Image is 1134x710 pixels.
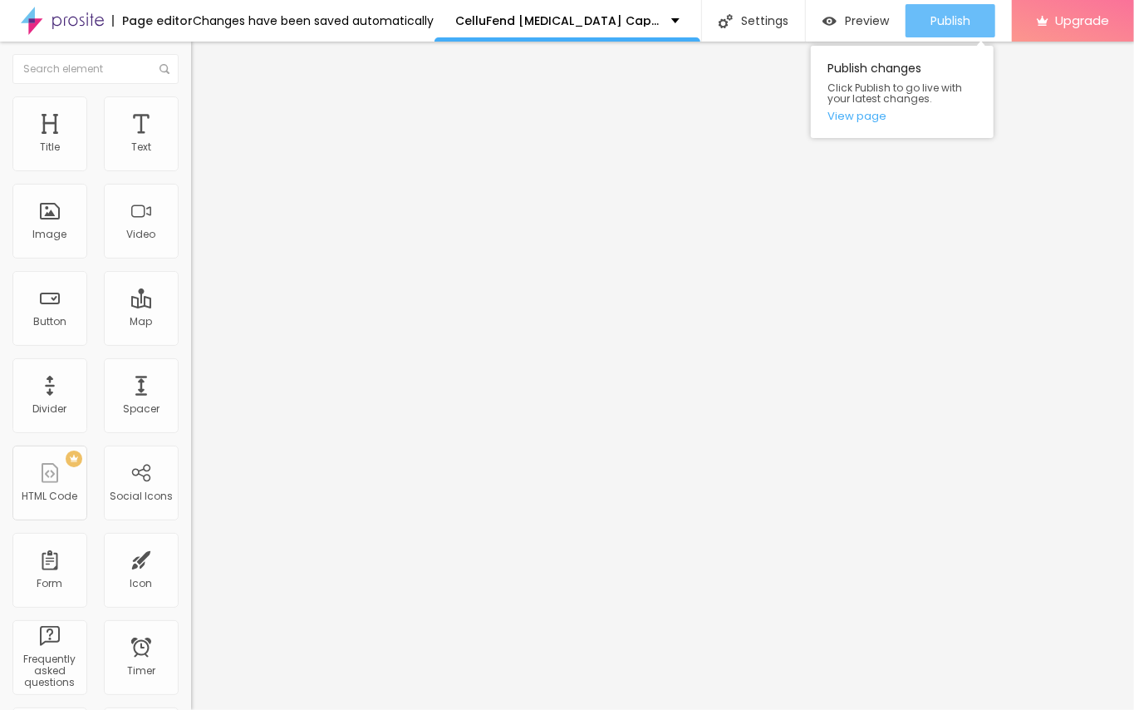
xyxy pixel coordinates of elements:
[906,4,995,37] button: Publish
[827,82,977,104] span: Click Publish to go live with your latest changes.
[22,491,78,502] div: HTML Code
[191,42,1134,710] iframe: Editor
[845,14,889,27] span: Preview
[811,46,994,138] div: Publish changes
[806,4,906,37] button: Preview
[123,403,160,415] div: Spacer
[1055,13,1109,27] span: Upgrade
[160,64,169,74] img: Icone
[110,491,173,502] div: Social Icons
[719,14,733,28] img: Icone
[33,316,66,328] div: Button
[112,15,193,27] div: Page editor
[33,403,67,415] div: Divider
[827,111,977,121] a: View page
[131,141,151,153] div: Text
[40,141,60,153] div: Title
[193,15,434,27] div: Changes have been saved automatically
[37,578,63,589] div: Form
[12,54,179,84] input: Search element
[33,229,67,240] div: Image
[127,665,155,677] div: Timer
[130,578,153,589] div: Icon
[930,14,970,27] span: Publish
[455,15,659,27] p: CelluFend [MEDICAL_DATA] Capsules Does It Work Or Not?
[17,653,82,689] div: Frequently asked questions
[822,14,837,28] img: view-1.svg
[127,229,156,240] div: Video
[130,316,153,328] div: Map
